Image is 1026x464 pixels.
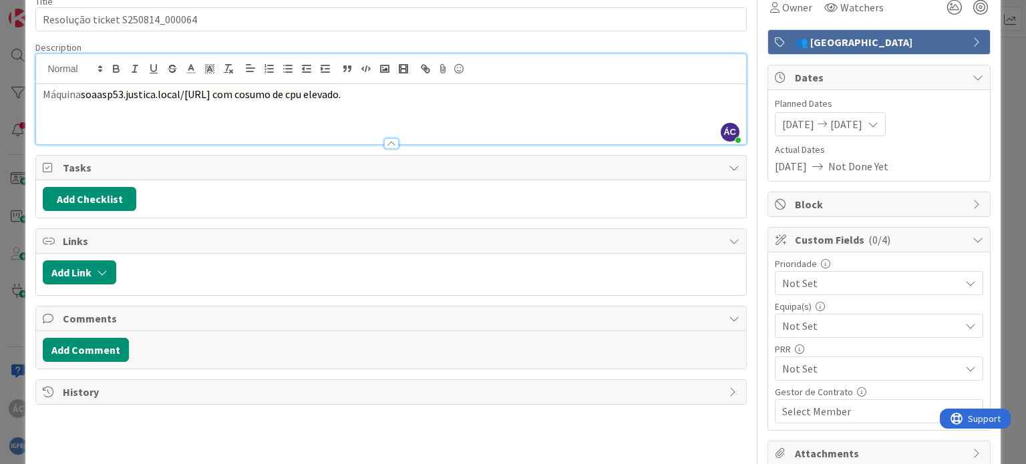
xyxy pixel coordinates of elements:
[721,123,739,142] span: ÁC
[775,387,983,397] div: Gestor de Contrato
[775,344,983,354] div: PRR
[868,233,890,246] span: ( 0/4 )
[28,2,61,18] span: Support
[828,158,888,174] span: Not Done Yet
[775,158,807,174] span: [DATE]
[782,318,960,334] span: Not Set
[795,445,966,461] span: Attachments
[35,7,746,31] input: type card name here...
[782,116,814,132] span: [DATE]
[81,87,341,101] span: soaasp53.justica.local/[URL] com cosumo de cpu elevado.
[782,403,851,419] span: Select Member
[43,87,739,102] p: Máquina
[775,259,983,268] div: Prioridade
[43,338,129,362] button: Add Comment
[795,69,966,85] span: Dates
[63,160,721,176] span: Tasks
[63,233,721,249] span: Links
[795,232,966,248] span: Custom Fields
[782,274,953,292] span: Not Set
[795,34,966,50] span: 👥 [GEOGRAPHIC_DATA]
[775,97,983,111] span: Planned Dates
[775,143,983,157] span: Actual Dates
[775,302,983,311] div: Equipa(s)
[35,41,81,53] span: Description
[795,196,966,212] span: Block
[830,116,862,132] span: [DATE]
[63,384,721,400] span: History
[63,310,721,326] span: Comments
[782,361,960,377] span: Not Set
[43,187,136,211] button: Add Checklist
[43,260,116,284] button: Add Link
